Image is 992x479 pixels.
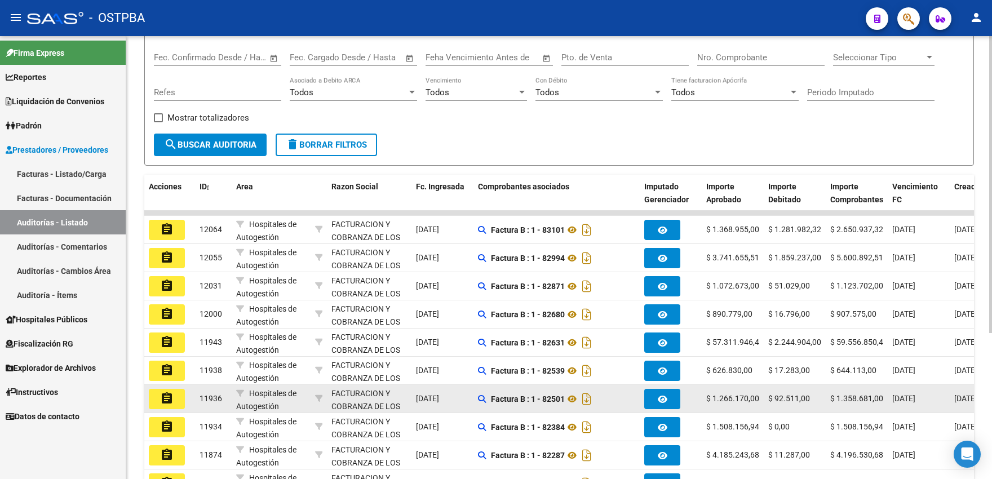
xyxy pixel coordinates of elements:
[830,394,883,403] span: $ 1.358.681,00
[954,225,977,234] span: [DATE]
[644,182,689,204] span: Imputado Gerenciador
[764,175,826,224] datatable-header-cell: Importe Debitado
[336,52,391,63] input: End date
[954,182,980,191] span: Creado
[331,246,407,270] div: - 30715497456
[236,417,296,439] span: Hospitales de Autogestión
[331,274,407,326] div: FACTURACION Y COBRANZA DE LOS EFECTORES PUBLICOS S.E.
[706,394,759,403] span: $ 1.266.170,00
[416,253,439,262] span: [DATE]
[144,175,195,224] datatable-header-cell: Acciones
[426,87,449,97] span: Todos
[892,422,915,431] span: [DATE]
[160,420,174,433] mat-icon: assignment
[954,253,977,262] span: [DATE]
[416,422,439,431] span: [DATE]
[826,175,888,224] datatable-header-cell: Importe Comprobantes
[164,138,178,151] mat-icon: search
[892,281,915,290] span: [DATE]
[640,175,702,224] datatable-header-cell: Imputado Gerenciador
[954,281,977,290] span: [DATE]
[491,338,565,347] strong: Factura B : 1 - 82631
[954,394,977,403] span: [DATE]
[200,309,222,318] span: 12000
[491,254,565,263] strong: Factura B : 1 - 82994
[331,331,407,382] div: FACTURACION Y COBRANZA DE LOS EFECTORES PUBLICOS S.E.
[473,175,640,224] datatable-header-cell: Comprobantes asociados
[200,422,222,431] span: 11934
[236,445,296,467] span: Hospitales de Autogestión
[830,338,888,347] span: $ 59.556.850,43
[768,281,810,290] span: $ 51.029,00
[892,253,915,262] span: [DATE]
[201,52,255,63] input: End date
[491,423,565,432] strong: Factura B : 1 - 82384
[331,274,407,298] div: - 30715497456
[671,87,695,97] span: Todos
[830,450,883,459] span: $ 4.196.530,68
[768,338,821,347] span: $ 2.244.904,00
[768,309,810,318] span: $ 16.796,00
[6,386,58,398] span: Instructivos
[290,87,313,97] span: Todos
[416,338,439,347] span: [DATE]
[200,225,222,234] span: 12064
[830,225,883,234] span: $ 2.650.937,32
[416,225,439,234] span: [DATE]
[232,175,311,224] datatable-header-cell: Area
[236,304,296,326] span: Hospitales de Autogestión
[768,366,810,375] span: $ 17.283,00
[276,134,377,156] button: Borrar Filtros
[404,52,417,65] button: Open calendar
[535,87,559,97] span: Todos
[416,450,439,459] span: [DATE]
[416,366,439,375] span: [DATE]
[579,390,594,408] i: Descargar documento
[830,182,883,204] span: Importe Comprobantes
[579,418,594,436] i: Descargar documento
[160,279,174,292] mat-icon: assignment
[892,225,915,234] span: [DATE]
[416,281,439,290] span: [DATE]
[706,338,764,347] span: $ 57.311.946,43
[892,182,938,204] span: Vencimiento FC
[236,182,253,191] span: Area
[9,11,23,24] mat-icon: menu
[579,221,594,239] i: Descargar documento
[954,422,977,431] span: [DATE]
[768,422,790,431] span: $ 0,00
[416,394,439,403] span: [DATE]
[706,225,759,234] span: $ 1.368.955,00
[6,313,87,326] span: Hospitales Públicos
[833,52,924,63] span: Seleccionar Tipo
[768,253,821,262] span: $ 1.859.237,00
[954,338,977,347] span: [DATE]
[331,359,407,410] div: FACTURACION Y COBRANZA DE LOS EFECTORES PUBLICOS S.E.
[6,362,96,374] span: Explorador de Archivos
[236,220,296,242] span: Hospitales de Autogestión
[830,366,876,375] span: $ 644.113,00
[830,422,883,431] span: $ 1.508.156,94
[6,47,64,59] span: Firma Express
[416,182,464,191] span: Fc. Ingresada
[579,305,594,323] i: Descargar documento
[954,441,981,468] div: Open Intercom Messenger
[768,182,801,204] span: Importe Debitado
[195,175,232,224] datatable-header-cell: ID
[706,281,759,290] span: $ 1.072.673,00
[768,225,821,234] span: $ 1.281.982,32
[160,392,174,405] mat-icon: assignment
[969,11,983,24] mat-icon: person
[331,218,407,242] div: - 30715497456
[892,366,915,375] span: [DATE]
[702,175,764,224] datatable-header-cell: Importe Aprobado
[954,366,977,375] span: [DATE]
[6,71,46,83] span: Reportes
[491,451,565,460] strong: Factura B : 1 - 82287
[200,182,207,191] span: ID
[830,281,883,290] span: $ 1.123.702,00
[236,248,296,270] span: Hospitales de Autogestión
[768,394,810,403] span: $ 92.511,00
[706,366,752,375] span: $ 626.830,00
[706,309,752,318] span: $ 890.779,00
